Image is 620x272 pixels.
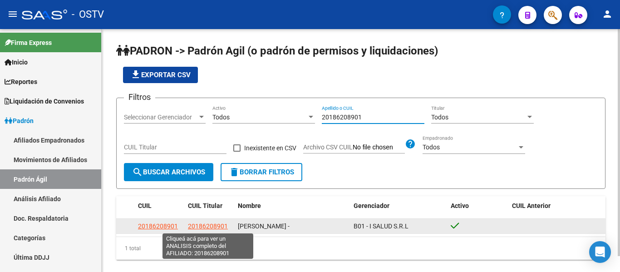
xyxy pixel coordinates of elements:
[7,9,18,20] mat-icon: menu
[423,143,440,151] span: Todos
[221,163,302,181] button: Borrar Filtros
[602,9,613,20] mat-icon: person
[238,202,261,209] span: Nombre
[5,57,28,67] span: Inicio
[130,71,191,79] span: Exportar CSV
[229,167,240,178] mat-icon: delete
[188,202,222,209] span: CUIL Titular
[229,168,294,176] span: Borrar Filtros
[234,196,350,216] datatable-header-cell: Nombre
[354,202,389,209] span: Gerenciador
[589,241,611,263] div: Open Intercom Messenger
[134,196,184,216] datatable-header-cell: CUIL
[303,143,353,151] span: Archivo CSV CUIL
[5,77,37,87] span: Reportes
[124,114,197,121] span: Seleccionar Gerenciador
[212,114,230,121] span: Todos
[431,114,448,121] span: Todos
[451,202,469,209] span: Activo
[354,223,408,230] span: B01 - I SALUD S.R.L
[238,223,290,230] span: [PERSON_NAME] -
[132,167,143,178] mat-icon: search
[353,143,405,152] input: Archivo CSV CUIL
[508,196,606,216] datatable-header-cell: CUIL Anterior
[5,38,52,48] span: Firma Express
[124,163,213,181] button: Buscar Archivos
[123,67,198,83] button: Exportar CSV
[124,91,155,104] h3: Filtros
[512,202,551,209] span: CUIL Anterior
[5,116,34,126] span: Padrón
[405,138,416,149] mat-icon: help
[132,168,205,176] span: Buscar Archivos
[72,5,104,25] span: - OSTV
[130,69,141,80] mat-icon: file_download
[116,45,438,57] span: PADRON -> Padrón Agil (o padrón de permisos y liquidaciones)
[350,196,448,216] datatable-header-cell: Gerenciador
[5,96,84,106] span: Liquidación de Convenios
[138,223,178,230] span: 20186208901
[447,196,508,216] datatable-header-cell: Activo
[138,202,152,209] span: CUIL
[184,196,234,216] datatable-header-cell: CUIL Titular
[244,143,296,153] span: Inexistente en CSV
[116,237,605,260] div: 1 total
[188,223,228,230] span: 20186208901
